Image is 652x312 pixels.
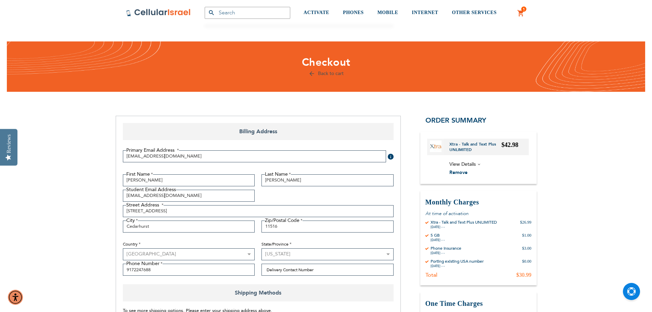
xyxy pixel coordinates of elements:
[523,7,525,12] span: 1
[308,70,344,77] a: Back to cart
[425,198,532,207] h3: Monthly Charges
[302,55,350,70] span: Checkout
[516,272,532,278] div: $30.99
[522,246,532,255] div: $3.00
[8,290,23,305] div: Accessibility Menu
[431,238,445,242] div: [DATE] - -
[517,9,525,17] a: 1
[449,141,502,152] a: Xtra - Talk and Text Plus UNLIMITED
[425,272,437,278] div: Total
[378,10,398,15] span: MOBILE
[449,161,476,167] span: View Details
[431,264,484,268] div: [DATE] - -
[431,246,461,251] div: Phone Insurance
[452,10,497,15] span: OTHER SERVICES
[205,7,290,19] input: Search
[425,210,532,217] p: At time of activation
[304,10,329,15] span: ACTIVATE
[431,259,484,264] div: Porting existing USA number
[126,9,191,17] img: Cellular Israel Logo
[425,116,486,125] span: Order Summary
[501,141,519,148] span: $42.98
[412,10,438,15] span: INTERNET
[343,10,364,15] span: PHONES
[6,134,12,153] div: Reviews
[449,169,468,176] span: Remove
[431,251,461,255] div: [DATE] - -
[522,233,532,242] div: $1.00
[123,123,394,140] span: Billing Address
[430,140,442,152] img: Xtra - Talk and Text Plus UNLIMITED
[431,233,445,238] div: 5 GB
[425,299,532,308] h3: One Time Charges
[520,220,532,229] div: $26.99
[431,220,497,225] div: Xtra - Talk and Text Plus UNLIMITED
[431,225,497,229] div: [DATE] - -
[123,284,394,301] span: Shipping Methods
[522,259,532,268] div: $0.00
